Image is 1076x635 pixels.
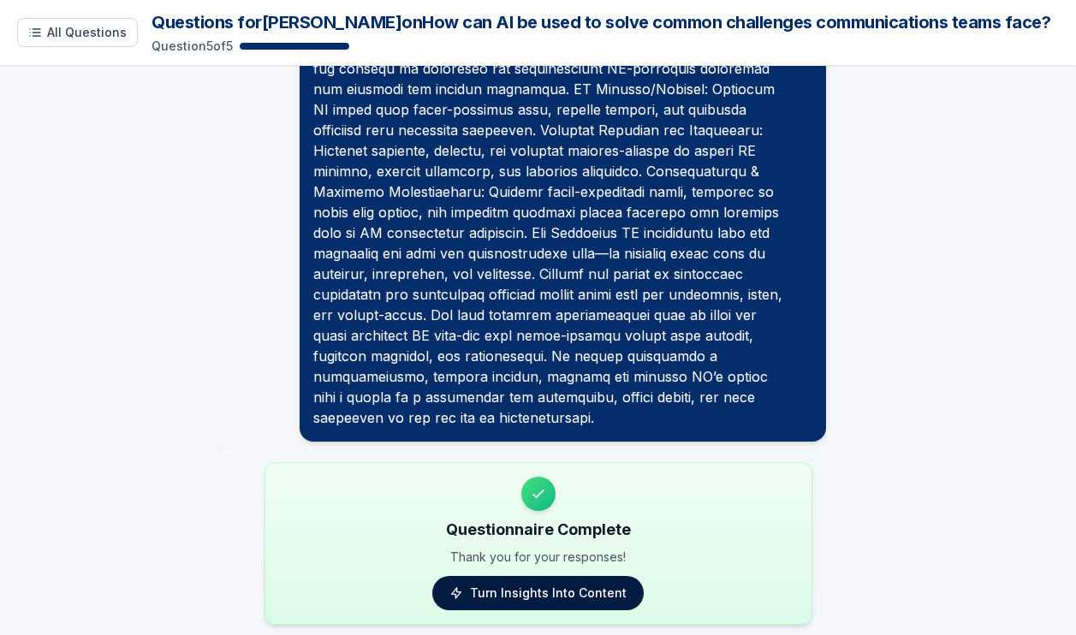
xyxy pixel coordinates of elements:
[47,24,127,41] span: All Questions
[432,576,644,610] a: Turn Insights Into Content
[152,10,1059,34] h1: Questions for [PERSON_NAME] on How can AI be used to solve common challenges communications teams...
[17,18,138,47] button: Show all questions
[152,38,233,55] p: Question 5 of 5
[319,549,758,566] p: Thank you for your responses!
[279,518,798,542] h3: Questionnaire Complete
